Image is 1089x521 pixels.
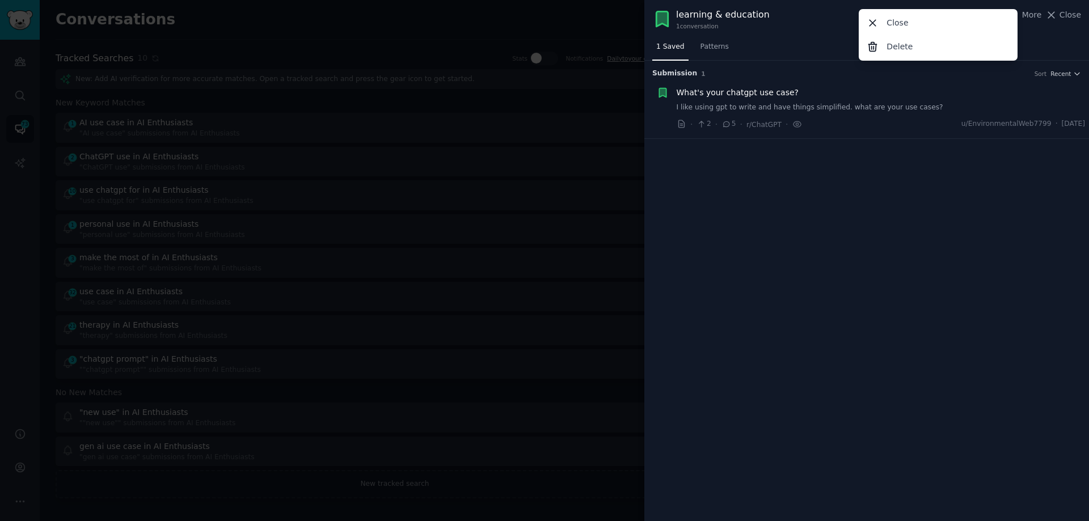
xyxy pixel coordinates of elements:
[1035,70,1047,78] div: Sort
[746,121,782,129] span: r/ChatGPT
[1056,119,1058,129] span: ·
[887,41,913,53] p: Delete
[1060,9,1081,21] span: Close
[786,118,788,130] span: ·
[700,42,729,52] span: Patterns
[1045,9,1081,21] button: Close
[961,119,1052,129] span: u/EnvironmentalWeb7799
[721,119,736,129] span: 5
[1050,70,1071,78] span: Recent
[701,70,705,77] span: 1
[1050,70,1081,78] button: Recent
[652,38,689,61] a: 1 Saved
[1010,9,1042,21] button: More
[656,42,685,52] span: 1 Saved
[1062,119,1085,129] span: [DATE]
[1022,9,1042,21] span: More
[676,22,770,30] div: 1 conversation
[677,87,799,99] a: What's your chatgpt use case?
[690,118,693,130] span: ·
[652,69,697,79] span: Submission
[677,103,1086,113] a: I like using gpt to write and have things simplified. what are your use cases?
[697,119,711,129] span: 2
[740,118,742,130] span: ·
[887,17,908,29] p: Close
[676,8,770,22] div: learning & education
[715,118,717,130] span: ·
[697,38,733,61] a: Patterns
